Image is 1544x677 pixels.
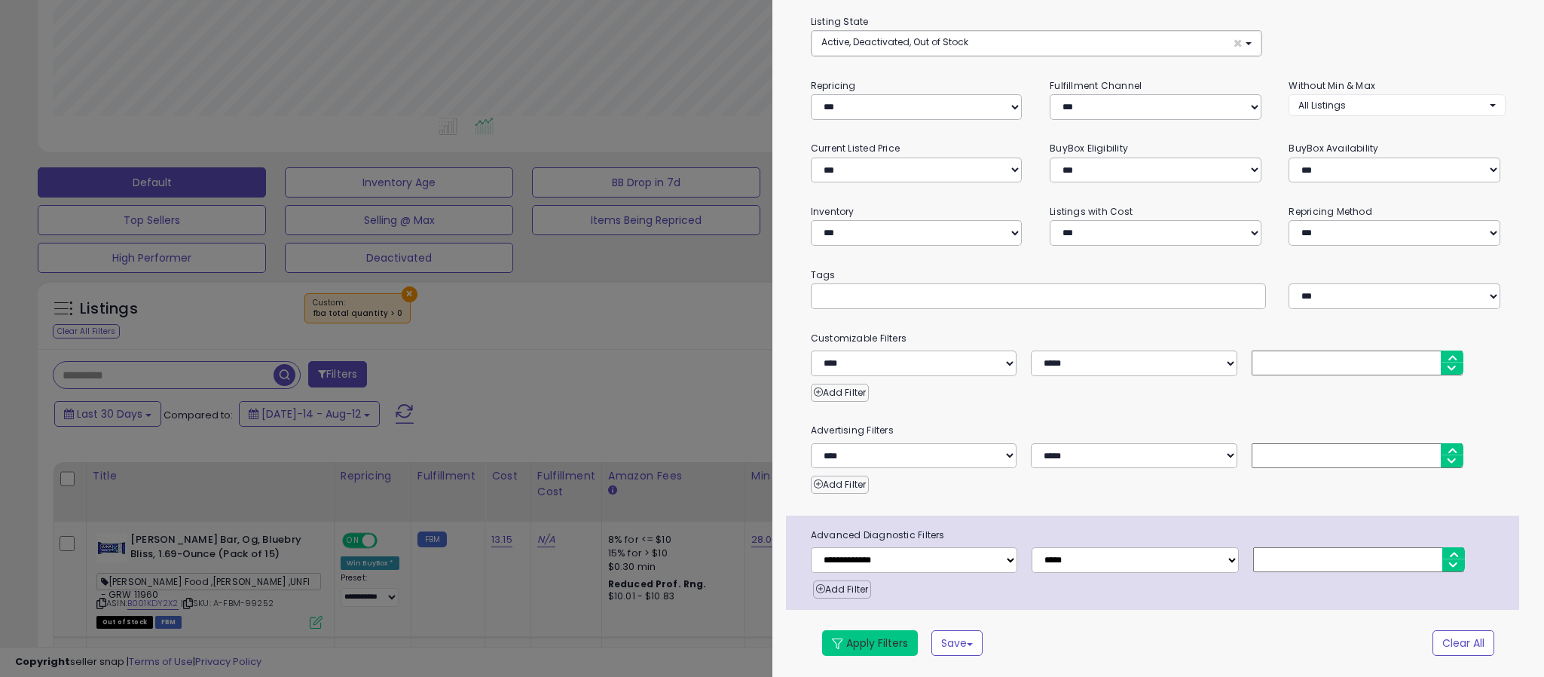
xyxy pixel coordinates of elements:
[811,205,855,218] small: Inventory
[800,527,1519,544] span: Advanced Diagnostic Filters
[1298,99,1346,112] span: All Listings
[1289,79,1375,92] small: Without Min & Max
[1050,142,1128,155] small: BuyBox Eligibility
[1289,142,1378,155] small: BuyBox Availability
[1050,79,1142,92] small: Fulfillment Channel
[800,330,1517,347] small: Customizable Filters
[1050,205,1133,218] small: Listings with Cost
[811,384,869,402] button: Add Filter
[811,15,869,28] small: Listing State
[821,35,968,48] span: Active, Deactivated, Out of Stock
[800,422,1517,439] small: Advertising Filters
[811,476,869,494] button: Add Filter
[822,630,918,656] button: Apply Filters
[813,581,871,599] button: Add Filter
[800,267,1517,283] small: Tags
[931,630,983,656] button: Save
[811,142,900,155] small: Current Listed Price
[812,31,1261,56] button: Active, Deactivated, Out of Stock ×
[1432,630,1494,656] button: Clear All
[1233,35,1243,51] span: ×
[1289,205,1372,218] small: Repricing Method
[811,79,856,92] small: Repricing
[1289,94,1505,116] button: All Listings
